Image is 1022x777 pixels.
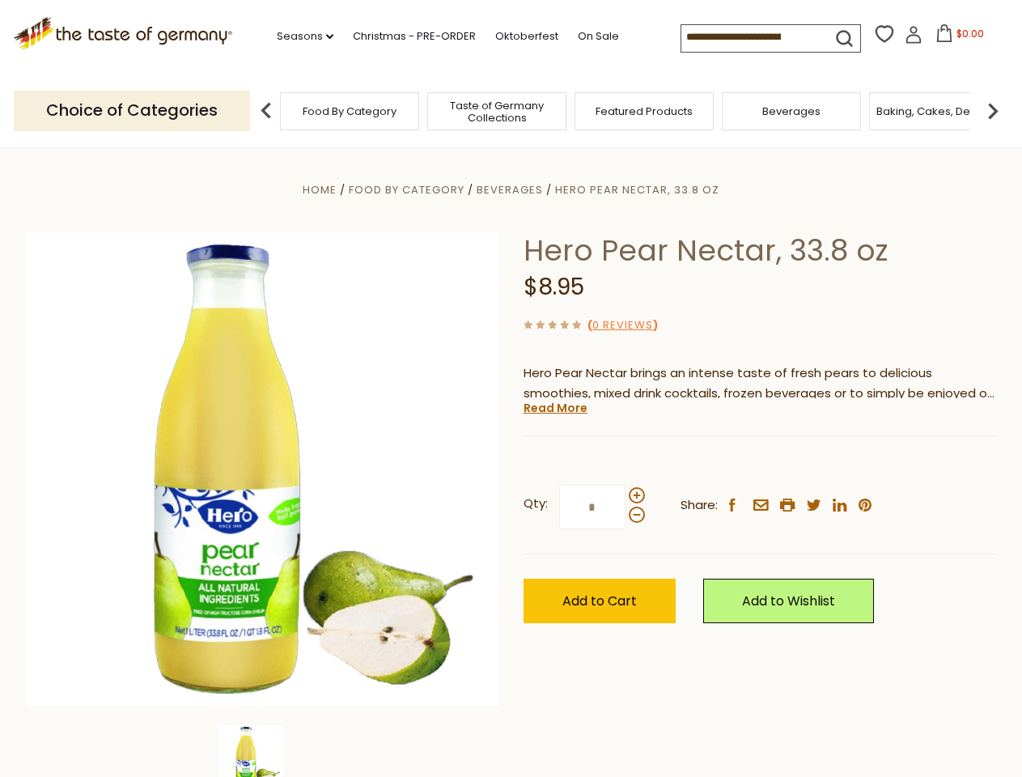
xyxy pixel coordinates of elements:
[578,28,619,45] a: On Sale
[353,28,476,45] a: Christmas - PRE-ORDER
[495,28,558,45] a: Oktoberfest
[524,579,676,623] button: Add to Cart
[555,182,719,197] a: Hero Pear Nectar, 33.8 oz
[524,232,997,269] h1: Hero Pear Nectar, 33.8 oz
[250,95,282,127] img: previous arrow
[596,105,693,117] a: Featured Products
[876,105,1002,117] a: Baking, Cakes, Desserts
[559,485,625,529] input: Qty:
[524,271,584,303] span: $8.95
[524,400,587,416] a: Read More
[303,105,397,117] a: Food By Category
[349,182,464,197] a: Food By Category
[762,105,821,117] a: Beverages
[432,100,562,124] a: Taste of Germany Collections
[562,592,637,610] span: Add to Cart
[26,232,499,706] img: Hero Pear Nectar, 33.8 oz
[956,27,984,40] span: $0.00
[14,91,250,130] p: Choice of Categories
[592,317,653,334] a: 0 Reviews
[524,494,548,514] strong: Qty:
[303,182,337,197] a: Home
[524,363,997,404] p: Hero Pear Nectar brings an intense taste of fresh pears to delicious smoothies, mixed drink cockt...
[681,495,718,516] span: Share:
[277,28,333,45] a: Seasons
[977,95,1009,127] img: next arrow
[477,182,543,197] a: Beverages
[587,317,658,333] span: ( )
[703,579,874,623] a: Add to Wishlist
[926,24,994,49] button: $0.00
